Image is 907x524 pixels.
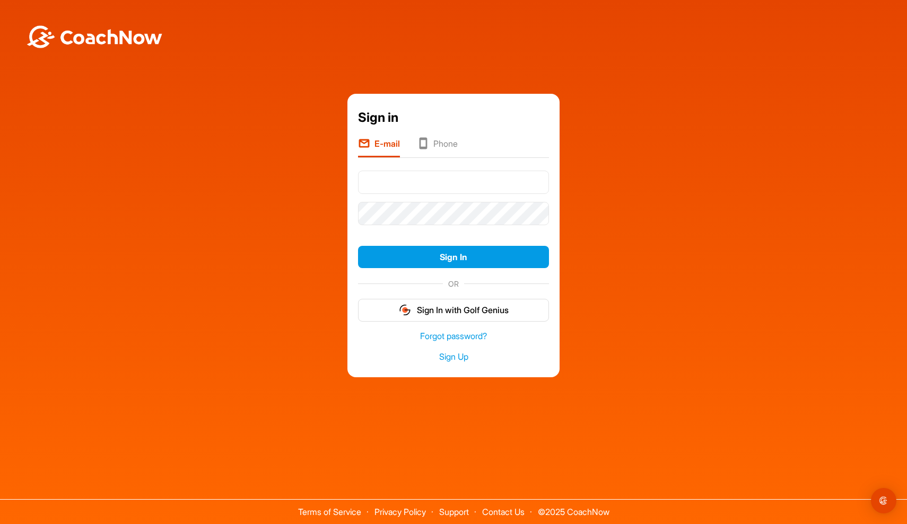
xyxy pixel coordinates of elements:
[443,278,464,289] span: OR
[358,246,549,269] button: Sign In
[358,330,549,342] a: Forgot password?
[358,351,549,363] a: Sign Up
[871,488,896,513] div: Open Intercom Messenger
[374,507,426,517] a: Privacy Policy
[358,171,549,194] input: E-mail
[358,299,549,322] button: Sign In with Golf Genius
[417,137,458,157] li: Phone
[298,507,361,517] a: Terms of Service
[358,137,400,157] li: E-mail
[358,108,549,127] div: Sign in
[25,25,163,48] img: BwLJSsUCoWCh5upNqxVrqldRgqLPVwmV24tXu5FoVAoFEpwwqQ3VIfuoInZCoVCoTD4vwADAC3ZFMkVEQFDAAAAAElFTkSuQmCC
[439,507,469,517] a: Support
[482,507,525,517] a: Contact Us
[398,304,412,316] img: gg_logo
[533,500,615,516] span: © 2025 CoachNow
